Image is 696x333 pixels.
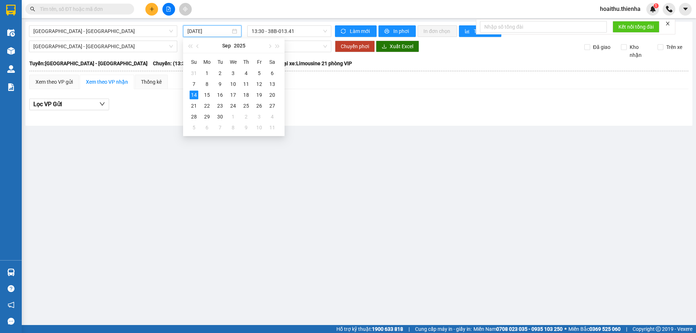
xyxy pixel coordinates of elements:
td: 2025-09-22 [200,100,214,111]
div: 3 [229,69,237,78]
span: Cung cấp máy in - giấy in: [415,325,472,333]
td: 2025-09-28 [187,111,200,122]
div: Xem theo VP gửi [36,78,73,86]
img: warehouse-icon [7,47,15,55]
div: 17 [229,91,237,99]
img: warehouse-icon [7,269,15,276]
th: Su [187,56,200,68]
th: Th [240,56,253,68]
div: 5 [255,69,264,78]
td: 2025-09-19 [253,90,266,100]
td: 2025-09-23 [214,100,227,111]
input: 14/09/2025 [187,27,231,35]
div: 6 [203,123,211,132]
div: 9 [216,80,224,88]
strong: 1900 633 818 [372,326,403,332]
td: 2025-09-11 [240,79,253,90]
td: 2025-10-11 [266,122,279,133]
div: 2 [216,69,224,78]
td: 2025-09-03 [227,68,240,79]
button: Sep [222,38,231,53]
button: file-add [162,3,175,16]
td: 2025-09-04 [240,68,253,79]
button: 2025 [234,38,245,53]
div: 13 [268,80,277,88]
div: 22 [203,101,211,110]
div: 21 [190,101,198,110]
td: 2025-09-10 [227,79,240,90]
button: Chuyển phơi [335,41,375,52]
div: 19 [255,91,264,99]
div: 4 [268,112,277,121]
span: aim [183,7,188,12]
td: 2025-09-21 [187,100,200,111]
div: 31 [190,69,198,78]
div: 1 [203,69,211,78]
td: 2025-10-06 [200,122,214,133]
div: 8 [229,123,237,132]
span: Miền Bắc [568,325,621,333]
button: printerIn phơi [378,25,416,37]
span: question-circle [8,285,14,292]
div: 11 [268,123,277,132]
td: 2025-10-07 [214,122,227,133]
div: 30 [216,112,224,121]
td: 2025-09-07 [187,79,200,90]
button: syncLàm mới [335,25,377,37]
span: sync [341,29,347,34]
button: In đơn chọn [418,25,457,37]
button: downloadXuất Excel [376,41,419,52]
td: 2025-10-10 [253,122,266,133]
span: Lọc VP Gửi [33,100,62,109]
span: caret-down [682,6,689,12]
div: Thống kê [141,78,162,86]
span: | [409,325,410,333]
input: Tìm tên, số ĐT hoặc mã đơn [40,5,125,13]
span: 1 [655,3,657,8]
span: Chọn chuyến [252,41,327,52]
span: Trên xe [663,43,685,51]
span: 13:30 - 38B-013.41 [252,26,327,37]
span: printer [384,29,390,34]
td: 2025-10-05 [187,122,200,133]
td: 2025-09-24 [227,100,240,111]
div: 6 [268,69,277,78]
div: 10 [255,123,264,132]
div: 7 [190,80,198,88]
span: file-add [166,7,171,12]
b: Tuyến: [GEOGRAPHIC_DATA] - [GEOGRAPHIC_DATA] [29,61,148,66]
div: 4 [242,69,250,78]
button: plus [145,3,158,16]
div: 26 [255,101,264,110]
td: 2025-10-01 [227,111,240,122]
td: 2025-10-08 [227,122,240,133]
div: 12 [255,80,264,88]
div: 2 [242,112,250,121]
div: 27 [268,101,277,110]
span: search [30,7,35,12]
div: 1 [229,112,237,121]
span: Đã giao [590,43,613,51]
div: 16 [216,91,224,99]
span: copyright [656,326,661,332]
td: 2025-10-03 [253,111,266,122]
div: 28 [190,112,198,121]
td: 2025-09-12 [253,79,266,90]
td: 2025-09-18 [240,90,253,100]
img: warehouse-icon [7,65,15,73]
div: 23 [216,101,224,110]
div: 15 [203,91,211,99]
th: Sa [266,56,279,68]
th: Tu [214,56,227,68]
span: plus [149,7,154,12]
span: In phơi [393,27,410,35]
button: Lọc VP Gửi [29,99,109,110]
div: 8 [203,80,211,88]
div: 10 [229,80,237,88]
sup: 1 [654,3,659,8]
div: 20 [268,91,277,99]
td: 2025-09-14 [187,90,200,100]
span: Kho nhận [627,43,652,59]
div: 9 [242,123,250,132]
td: 2025-09-08 [200,79,214,90]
